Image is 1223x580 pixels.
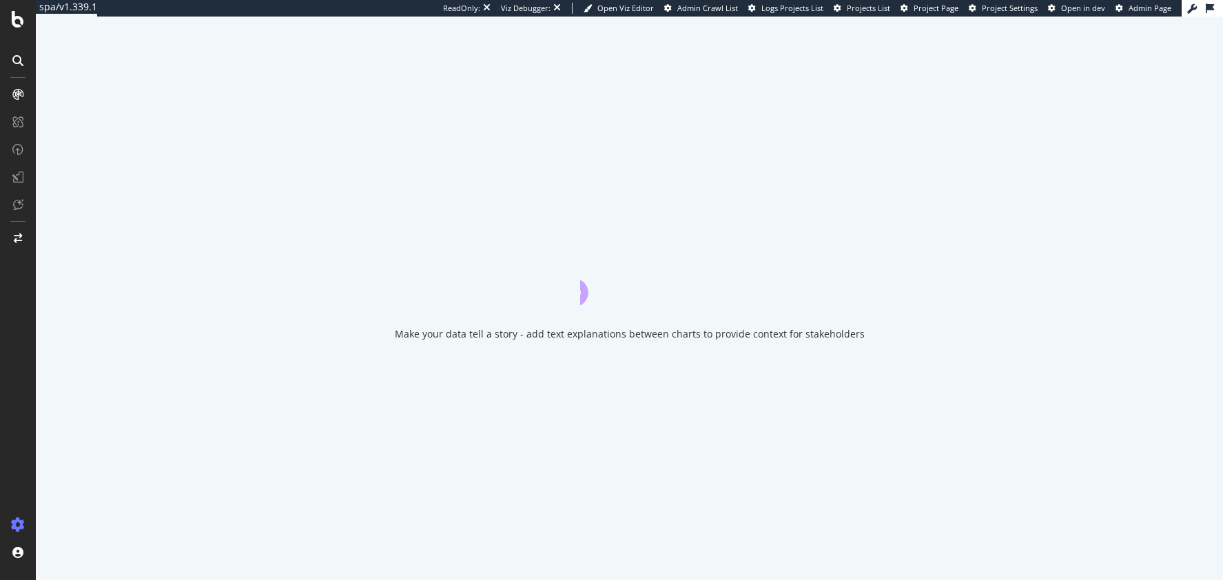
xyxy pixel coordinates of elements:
div: ReadOnly: [443,3,480,14]
span: Open in dev [1061,3,1105,13]
a: Admin Crawl List [664,3,738,14]
span: Project Settings [982,3,1038,13]
div: animation [580,256,679,305]
a: Open Viz Editor [584,3,654,14]
a: Projects List [834,3,890,14]
span: Admin Crawl List [677,3,738,13]
span: Projects List [847,3,890,13]
a: Project Settings [969,3,1038,14]
span: Logs Projects List [761,3,823,13]
span: Project Page [914,3,958,13]
a: Project Page [901,3,958,14]
div: Make your data tell a story - add text explanations between charts to provide context for stakeho... [395,327,865,341]
span: Admin Page [1129,3,1171,13]
a: Admin Page [1116,3,1171,14]
a: Logs Projects List [748,3,823,14]
a: Open in dev [1048,3,1105,14]
span: Open Viz Editor [597,3,654,13]
div: Viz Debugger: [501,3,551,14]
